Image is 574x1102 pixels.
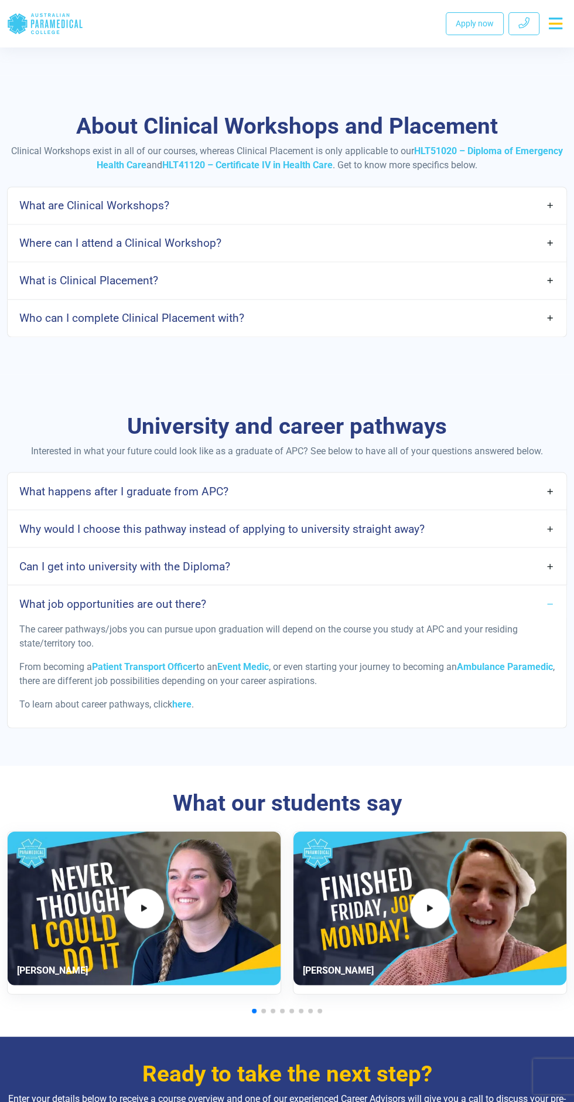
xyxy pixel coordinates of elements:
a: Who can I complete Clinical Placement with? [8,304,566,332]
a: Ambulance Paramedic [457,661,553,672]
a: What is Clinical Placement? [8,267,566,294]
span: Go to slide 2 [261,1008,266,1013]
h3: About Clinical Workshops and Placement [7,113,567,140]
a: Australian Paramedical College [7,5,83,43]
div: 1 / 9 [7,831,281,994]
h3: Ready to take the next step? [7,1060,567,1087]
h4: Can I get into university with the Diploma? [19,559,230,573]
span: Go to slide 5 [289,1008,294,1013]
p: From becoming a to an , or even starting your journey to becoming an , there are different job po... [19,659,555,688]
span: Go to slide 6 [299,1008,303,1013]
p: To learn about career pathways, click . [19,697,555,711]
h4: Who can I complete Clinical Placement with? [19,311,244,325]
span: Go to slide 1 [252,1008,257,1013]
a: Event Medic [217,661,269,672]
a: Patient Transport Officer [92,661,196,672]
a: What job opportunities are out there? [8,590,566,617]
a: here [172,698,192,709]
a: Apply now [446,12,504,35]
span: Go to slide 3 [271,1008,275,1013]
span: Go to slide 7 [308,1008,313,1013]
h4: What job opportunities are out there? [19,597,206,610]
p: Clinical Workshops exist in all of our courses, whereas Clinical Placement is only applicable to ... [7,144,567,172]
a: What happens after I graduate from APC? [8,477,566,505]
h4: What happens after I graduate from APC? [19,484,228,498]
h4: Where can I attend a Clinical Workshop? [19,236,221,250]
div: 2 / 9 [293,831,567,994]
span: Go to slide 4 [280,1008,285,1013]
a: Where can I attend a Clinical Workshop? [8,229,566,257]
h4: Why would I choose this pathway instead of applying to university straight away? [19,522,425,535]
button: Toggle navigation [544,13,567,34]
h4: What is Clinical Placement? [19,274,158,287]
a: Why would I choose this pathway instead of applying to university straight away? [8,515,566,542]
a: HLT51020 – Diploma of Emergency Health Care [97,145,563,171]
span: Go to slide 8 [317,1008,322,1013]
h3: University and career pathways [7,412,567,439]
h4: What are Clinical Workshops? [19,199,169,212]
p: Interested in what your future could look like as a graduate of APC? See below to have all of you... [7,444,567,458]
a: HLT41120 – Certificate IV in Health Care [162,159,333,171]
p: The career pathways/jobs you can pursue upon graduation will depend on the course you study at AP... [19,622,555,650]
h3: What our students say [7,789,567,816]
a: Can I get into university with the Diploma? [8,552,566,580]
a: What are Clinical Workshops? [8,192,566,219]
